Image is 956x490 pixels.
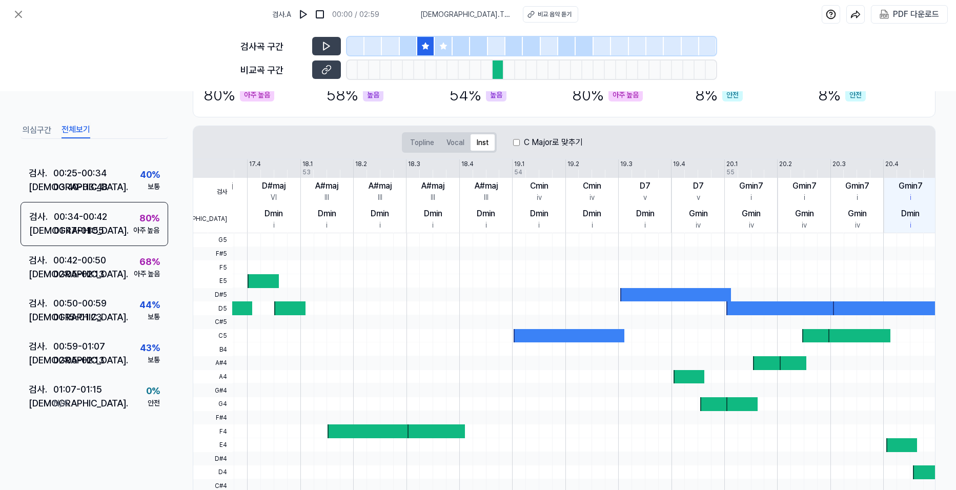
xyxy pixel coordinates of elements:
button: Topline [404,134,440,151]
div: [DEMOGRAPHIC_DATA] . [29,180,53,194]
span: E4 [193,438,232,452]
button: 의심구간 [23,122,51,138]
div: 54 [514,168,522,177]
div: 20.2 [779,159,792,169]
button: Vocal [440,134,471,151]
div: Gmin [848,208,867,220]
div: 53 [302,168,311,177]
span: B4 [193,342,232,356]
div: 0 % [146,384,160,398]
div: 01:07 - 01:15 [53,382,102,396]
div: v [697,192,700,203]
div: 비교 음악 듣기 [538,10,572,19]
div: 18.1 [302,159,313,169]
div: A#maj [475,180,498,192]
div: 19.3 [620,159,633,169]
div: Gmin7 [792,180,817,192]
span: C#5 [193,315,232,329]
div: [DEMOGRAPHIC_DATA] . [29,310,53,324]
div: Dmin [636,208,655,220]
div: 18.2 [355,159,367,169]
div: 검사 . [29,339,53,353]
div: III [378,192,382,203]
div: 00:00 / 02:59 [332,9,379,20]
img: help [826,9,836,19]
span: [DEMOGRAPHIC_DATA] . Theme from The Grandmother [420,9,511,20]
div: D7 [640,180,650,192]
div: N/A [53,396,69,410]
div: iv [802,220,807,231]
div: 검사 . [29,166,53,180]
div: 8 % [818,84,866,107]
div: 아주 높음 [240,89,274,101]
div: 19.1 [514,159,524,169]
span: 검사 [193,178,232,206]
span: F#5 [193,247,232,261]
img: share [850,9,861,19]
div: III [431,192,435,203]
div: VI [271,192,277,203]
div: A#maj [315,180,338,192]
button: Inst [471,134,495,151]
div: 검사곡 구간 [240,39,306,53]
div: 80 % [204,84,274,107]
span: 검사 . A [272,9,291,20]
div: D7 [693,180,704,192]
div: i [804,192,805,203]
div: iv [696,220,701,231]
div: Cmin [583,180,601,192]
div: III [484,192,489,203]
div: i [857,192,858,203]
div: i [538,220,540,231]
span: D5 [193,301,232,315]
span: G4 [193,397,232,411]
div: 02:05 - 02:13 [53,267,105,281]
div: 44 % [139,298,160,312]
div: 검사 . [29,253,53,267]
div: Dmin [371,208,389,220]
div: PDF 다운로드 [893,8,939,21]
div: 80 % [572,84,643,107]
button: 비교 음악 듣기 [523,6,578,23]
div: 안전 [722,89,743,101]
span: F5 [193,260,232,274]
div: A#maj [369,180,392,192]
div: 43 % [140,341,160,355]
div: 80 % [139,211,159,225]
span: F#4 [193,411,232,425]
span: C5 [193,329,232,343]
div: 검사 . [29,296,53,310]
div: v [643,192,647,203]
span: D#5 [193,288,232,302]
div: 19.4 [673,159,685,169]
div: 아주 높음 [133,225,159,236]
div: 18.4 [461,159,474,169]
div: 02:05 - 02:13 [53,353,105,367]
div: 20.4 [885,159,899,169]
span: [DEMOGRAPHIC_DATA] [193,206,232,233]
div: 00:34 - 00:42 [54,210,107,223]
div: 58 % [327,84,383,107]
div: 비교곡 구간 [240,63,306,77]
div: i [644,220,646,231]
div: 안전 [845,89,866,101]
label: C Major로 맞추기 [524,136,583,149]
div: iv [589,192,595,203]
div: Gmin [795,208,814,220]
div: Gmin7 [739,180,763,192]
div: Gmin [689,208,708,220]
span: A4 [193,370,232,384]
div: iv [855,220,860,231]
span: A#4 [193,356,232,370]
div: Dmin [901,208,920,220]
div: 아주 높음 [134,269,160,279]
div: 00:59 - 01:07 [53,339,105,353]
div: 01:15 - 01:23 [53,310,102,324]
div: 17.4 [249,159,261,169]
div: i [432,220,434,231]
div: 20.1 [726,159,738,169]
div: i [273,220,275,231]
div: D#maj [262,180,286,192]
div: 검사 . [29,382,53,396]
div: Gmin [742,208,761,220]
